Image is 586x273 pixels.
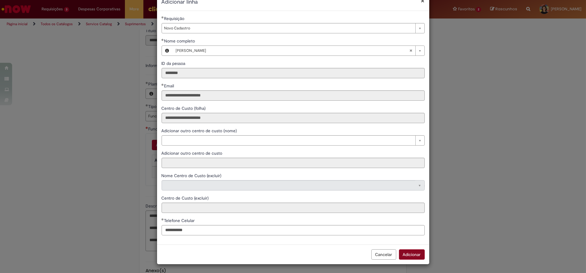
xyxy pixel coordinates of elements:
input: Email [162,90,425,101]
a: Limpar campo Adicionar outro centro de custo (nome) [162,135,425,146]
input: Adicionar outro centro de custo [162,158,425,168]
input: Telefone Celular [162,225,425,235]
input: Centro de Custo (excluir) [162,203,425,213]
span: Necessários - Nome completo [164,38,196,44]
span: Somente leitura - Adicionar outro centro de custo (nome) [162,128,238,133]
span: Somente leitura - Centro de Custo (excluir) [162,195,210,201]
span: Obrigatório Preenchido [162,16,164,19]
abbr: Limpar campo Nome completo [406,46,415,56]
span: Somente leitura - Adicionar outro centro de custo [162,150,224,156]
span: Requisição [164,16,186,21]
button: Adicionar [399,249,425,260]
span: Novo Cadastro [164,23,412,33]
span: Obrigatório Preenchido [162,39,164,41]
span: [PERSON_NAME] [176,46,409,56]
button: Cancelar [371,249,396,260]
a: [PERSON_NAME]Limpar campo Nome completo [173,46,424,56]
span: Somente leitura - Email [164,83,176,89]
button: Nome completo, Visualizar este registro Marina Ribeiro De Souza [162,46,173,56]
a: Limpar campo Nome Centro de Custo (excluir) [162,180,425,190]
input: ID da pessoa [162,68,425,78]
input: Centro de Custo (folha) [162,113,425,123]
span: Obrigatório Preenchido [162,83,164,86]
label: Somente leitura - Email [162,83,176,89]
label: Somente leitura - Centro de Custo (folha) [162,105,207,111]
span: Nome Centro de Custo (excluir) [162,173,223,178]
span: Obrigatório Preenchido [162,218,164,221]
label: Somente leitura - Nome Centro de Custo (excluir) [162,173,223,179]
label: Adicionar outro centro de custo (nome) [162,128,238,134]
span: Somente leitura - ID da pessoa [162,61,187,66]
span: Somente leitura - Centro de Custo (folha) [162,106,207,111]
span: Telefone Celular [164,218,196,223]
